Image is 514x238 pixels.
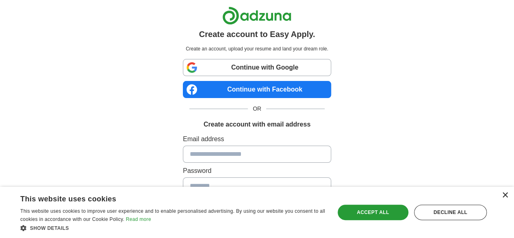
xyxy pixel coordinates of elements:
[414,205,487,220] div: Decline all
[20,208,325,222] span: This website uses cookies to improve user experience and to enable personalised advertising. By u...
[248,105,266,113] span: OR
[183,134,331,144] label: Email address
[183,59,331,76] a: Continue with Google
[204,120,310,129] h1: Create account with email address
[502,192,508,199] div: Close
[338,205,408,220] div: Accept all
[183,81,331,98] a: Continue with Facebook
[20,192,305,204] div: This website uses cookies
[126,216,151,222] a: Read more, opens a new window
[199,28,315,40] h1: Create account to Easy Apply.
[20,224,325,232] div: Show details
[222,7,291,25] img: Adzuna logo
[183,166,331,176] label: Password
[184,45,330,52] p: Create an account, upload your resume and land your dream role.
[30,225,69,231] span: Show details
